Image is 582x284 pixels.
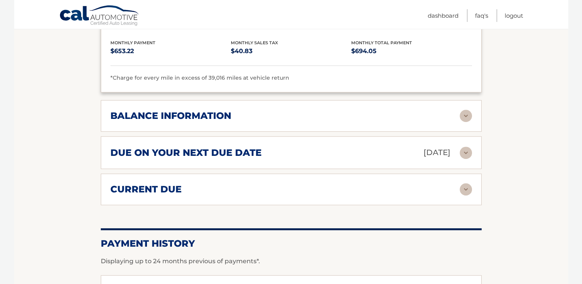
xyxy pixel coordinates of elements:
[110,147,262,159] h2: due on your next due date
[101,238,482,249] h2: Payment History
[460,110,472,122] img: accordion-rest.svg
[428,9,459,22] a: Dashboard
[110,40,155,45] span: Monthly Payment
[110,74,289,81] span: *Charge for every mile in excess of 39,016 miles at vehicle return
[59,5,140,27] a: Cal Automotive
[460,183,472,195] img: accordion-rest.svg
[101,257,482,266] p: Displaying up to 24 months previous of payments*.
[475,9,488,22] a: FAQ's
[110,110,231,122] h2: balance information
[424,146,450,159] p: [DATE]
[231,46,351,57] p: $40.83
[351,40,412,45] span: Monthly Total Payment
[460,147,472,159] img: accordion-rest.svg
[110,46,231,57] p: $653.22
[231,40,278,45] span: Monthly Sales Tax
[351,46,472,57] p: $694.05
[505,9,523,22] a: Logout
[110,184,182,195] h2: current due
